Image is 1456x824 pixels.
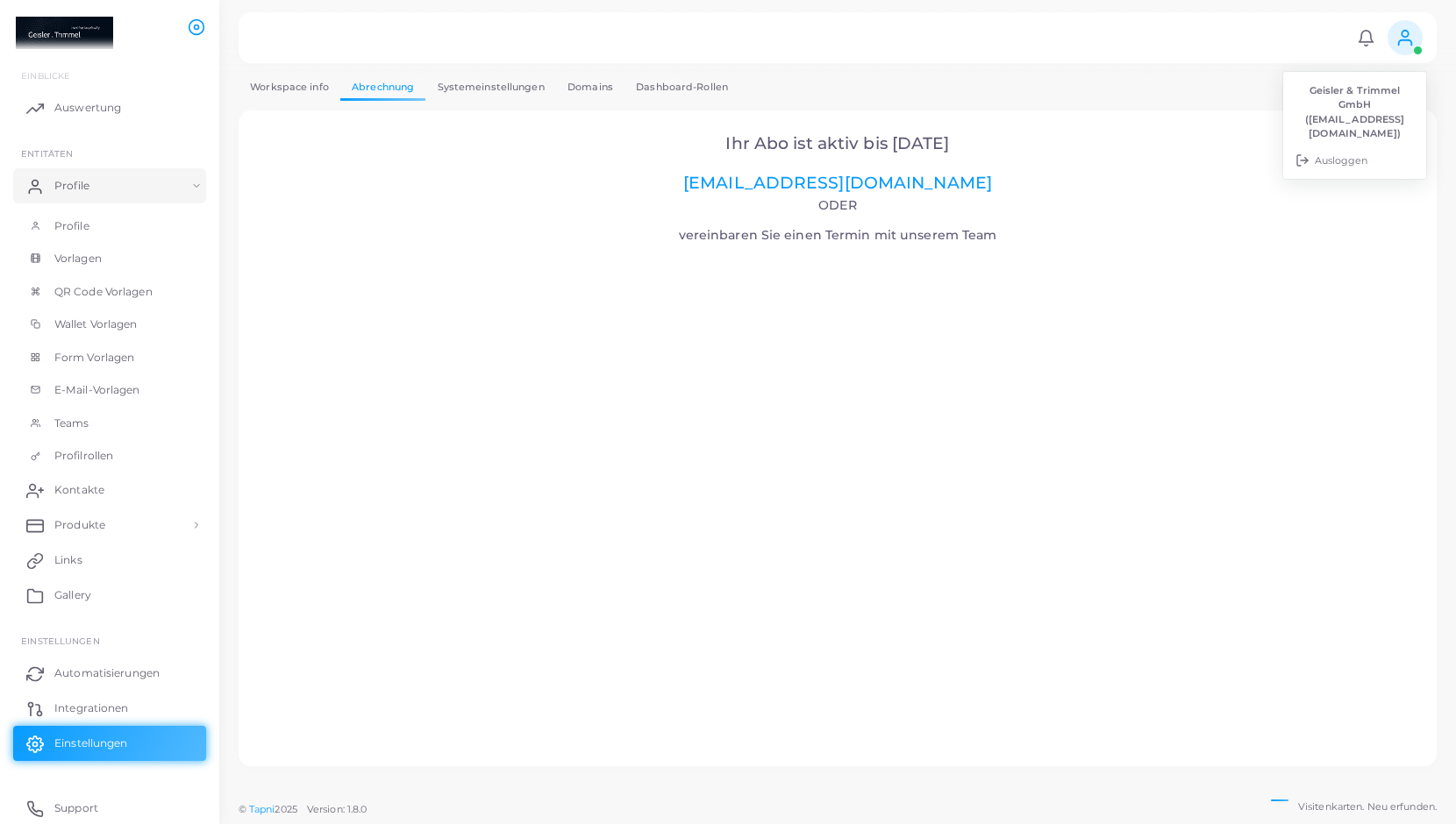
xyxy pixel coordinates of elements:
a: Tapni [249,803,275,815]
a: Auswertung [13,90,206,125]
span: Profilrollen [54,448,113,464]
a: Systemeinstellungen [425,75,555,100]
img: logo [16,17,113,49]
span: Automatisierungen [54,665,160,681]
a: Automatisierungen [13,656,206,691]
span: Vorlagen [54,251,102,266]
a: Integrationen [13,691,206,726]
a: Produkte [13,508,206,543]
a: Gallery [13,578,206,613]
a: Domains [556,75,625,100]
span: Auswertung [54,100,121,116]
span: Links [54,552,82,568]
span: © [239,802,367,817]
span: Version: 1.8.0 [307,803,368,815]
a: Vorlagen [13,242,206,275]
span: 2025 [275,802,296,817]
span: Einstellungen [21,636,99,646]
a: Links [13,543,206,578]
span: E-Mail-Vorlagen [54,382,140,398]
span: Gallery [54,587,91,603]
span: Ihr Abo ist aktiv bis [DATE] [725,133,949,153]
span: Teams [54,416,89,431]
iframe: Select a Date & Time - Calendly [263,248,1413,742]
span: Kontakte [54,482,104,498]
a: Abrechnung [340,75,425,100]
a: Dashboard-Rollen [625,75,739,100]
a: Profilrollen [13,439,206,472]
a: Profile [13,210,206,243]
a: Workspace info [239,75,340,100]
a: [EMAIL_ADDRESS][DOMAIN_NAME] [683,173,992,193]
span: Integrationen [54,700,128,716]
a: E-Mail-Vorlagen [13,373,206,407]
a: Profile [13,168,206,203]
span: Support [54,800,98,816]
span: Produkte [54,517,105,533]
span: Profile [54,218,89,234]
span: Wallet Vorlagen [54,316,138,332]
a: Form Vorlagen [13,341,206,374]
span: Einstellungen [54,735,127,751]
span: EINBLICKE [21,70,70,81]
span: Form Vorlagen [54,350,134,366]
h4: vereinbaren Sie einen Termin mit unserem Team [263,198,1413,243]
a: QR Code Vorlagen [13,275,206,309]
a: Einstellungen [13,726,206,761]
span: Visitenkarten. Neu erfunden. [1298,799,1437,814]
span: Profile [54,178,89,194]
span: ENTITÄTEN [21,148,73,159]
span: Oder [818,197,856,213]
a: Wallet Vorlagen [13,308,206,341]
a: Kontakte [13,472,206,508]
span: QR Code Vorlagen [54,284,153,300]
a: Teams [13,407,206,440]
span: Ausloggen [1315,153,1368,168]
